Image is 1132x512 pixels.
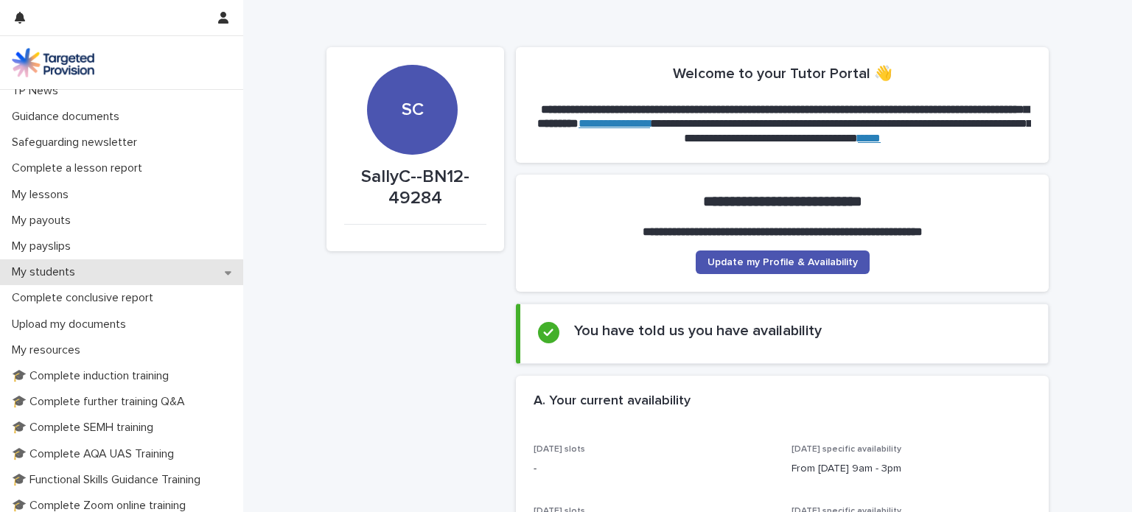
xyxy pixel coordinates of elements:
[6,84,70,98] p: TP News
[6,239,83,253] p: My payslips
[792,445,901,454] span: [DATE] specific availability
[6,318,138,332] p: Upload my documents
[6,161,154,175] p: Complete a lesson report
[6,473,212,487] p: 🎓 Functional Skills Guidance Training
[534,393,691,410] h2: A. Your current availability
[6,291,165,305] p: Complete conclusive report
[6,343,92,357] p: My resources
[534,445,585,454] span: [DATE] slots
[12,48,94,77] img: M5nRWzHhSzIhMunXDL62
[696,250,870,274] a: Update my Profile & Availability
[792,461,1032,477] p: From [DATE] 9am - 3pm
[6,447,186,461] p: 🎓 Complete AQA UAS Training
[367,10,457,121] div: SC
[673,65,892,83] h2: Welcome to your Tutor Portal 👋
[344,166,486,209] p: SallyC--BN12-49284
[6,421,165,435] p: 🎓 Complete SEMH training
[6,136,149,150] p: Safeguarding newsletter
[534,461,774,477] p: -
[6,214,83,228] p: My payouts
[6,110,131,124] p: Guidance documents
[6,188,80,202] p: My lessons
[574,322,822,340] h2: You have told us you have availability
[707,257,858,267] span: Update my Profile & Availability
[6,395,197,409] p: 🎓 Complete further training Q&A
[6,265,87,279] p: My students
[6,369,181,383] p: 🎓 Complete induction training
